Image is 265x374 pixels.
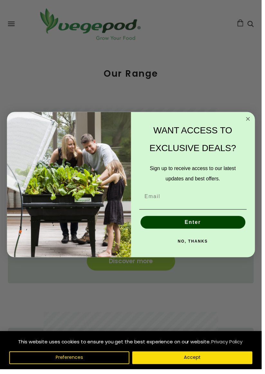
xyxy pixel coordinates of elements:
span: WANT ACCESS TO EXCLUSIVE DEALS? [151,127,239,155]
span: This website uses cookies to ensure you get the best experience on our website. [18,343,213,350]
button: Enter [142,219,249,232]
button: Accept [134,356,256,369]
input: Email [141,193,250,206]
span: Sign up to receive access to our latest updates and best offers. [152,168,239,184]
img: underline [141,212,250,212]
button: Close dialog [247,117,255,124]
a: Privacy Policy (opens in a new tab) [213,340,247,352]
img: e9d03583-1bb1-490f-ad29-36751b3212ff.jpeg [7,113,133,261]
button: Preferences [9,356,131,369]
button: NO, THANKS [141,238,250,251]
